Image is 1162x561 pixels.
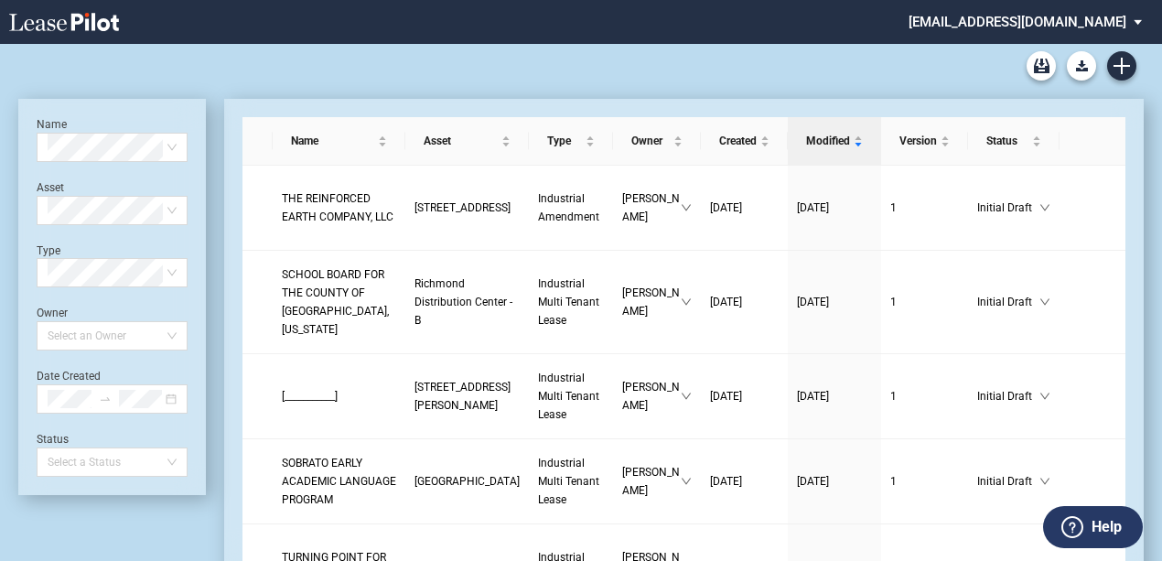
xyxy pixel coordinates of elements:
a: Create new document [1107,51,1136,81]
a: 1 [890,472,960,491]
a: Industrial Multi Tenant Lease [538,454,604,509]
button: Help [1043,506,1143,548]
a: 1 [890,387,960,405]
a: [DATE] [797,387,872,405]
span: Initial Draft [977,472,1039,491]
span: down [681,297,692,307]
label: Asset [37,181,64,194]
a: 1 [890,293,960,311]
th: Owner [613,117,700,166]
a: [DATE] [797,293,872,311]
span: Initial Draft [977,387,1039,405]
a: [DATE] [710,387,779,405]
span: down [1039,202,1050,213]
span: [PERSON_NAME] [622,189,680,226]
a: SOBRATO EARLY ACADEMIC LANGUAGE PROGRAM [282,454,396,509]
span: 1 [890,201,897,214]
a: [DATE] [797,472,872,491]
a: Archive [1027,51,1056,81]
span: 1 [890,390,897,403]
span: Name [291,132,374,150]
span: Version [899,132,938,150]
span: to [99,393,112,405]
a: [DATE] [797,199,872,217]
span: [DATE] [797,201,829,214]
a: [STREET_ADDRESS] [414,199,520,217]
th: Version [881,117,969,166]
a: [STREET_ADDRESS][PERSON_NAME] [414,378,520,415]
span: Calaveras Center [414,475,520,488]
span: Initial Draft [977,199,1039,217]
span: down [1039,391,1050,402]
span: Asset [424,132,498,150]
th: Status [968,117,1060,166]
span: down [681,202,692,213]
th: Modified [788,117,881,166]
span: [DATE] [797,475,829,488]
span: down [1039,297,1050,307]
th: Asset [405,117,529,166]
button: Download Blank Form [1067,51,1096,81]
span: Industrial Multi Tenant Lease [538,277,599,327]
label: Help [1092,515,1122,539]
th: Type [529,117,613,166]
span: Industrial Multi Tenant Lease [538,372,599,421]
span: Initial Draft [977,293,1039,311]
md-menu: Download Blank Form List [1061,51,1102,81]
span: Created [719,132,757,150]
label: Date Created [37,370,101,383]
a: Industrial Multi Tenant Lease [538,275,604,329]
span: [PERSON_NAME] [622,378,680,415]
span: Industrial Amendment [538,192,599,223]
span: 1 [890,475,897,488]
span: 15100 East 40th Avenue [414,201,511,214]
a: Industrial Amendment [538,189,604,226]
a: SCHOOL BOARD FOR THE COUNTY OF [GEOGRAPHIC_DATA], [US_STATE] [282,265,396,339]
span: 100 Anderson Avenue [414,381,511,412]
span: SCHOOL BOARD FOR THE COUNTY OF HENRICO, VIRGINIA [282,268,389,336]
span: Modified [806,132,850,150]
span: down [681,476,692,487]
span: [DATE] [710,475,742,488]
th: Created [701,117,788,166]
span: [PERSON_NAME] [622,463,680,500]
span: [DATE] [797,296,829,308]
span: Richmond Distribution Center - B [414,277,512,327]
span: swap-right [99,393,112,405]
span: [___________] [282,390,338,403]
span: THE REINFORCED EARTH COMPANY, LLC [282,192,393,223]
label: Status [37,433,69,446]
label: Owner [37,307,68,319]
a: [___________] [282,387,396,405]
span: Type [547,132,582,150]
span: SOBRATO EARLY ACADEMIC LANGUAGE PROGRAM [282,457,396,506]
span: [DATE] [710,296,742,308]
span: 1 [890,296,897,308]
label: Name [37,118,67,131]
a: [DATE] [710,472,779,491]
span: Owner [631,132,669,150]
span: down [1039,476,1050,487]
a: [GEOGRAPHIC_DATA] [414,472,520,491]
a: Richmond Distribution Center - B [414,275,520,329]
a: THE REINFORCED EARTH COMPANY, LLC [282,189,396,226]
span: [PERSON_NAME] [622,284,680,320]
span: [DATE] [797,390,829,403]
a: 1 [890,199,960,217]
a: [DATE] [710,293,779,311]
a: [DATE] [710,199,779,217]
span: Status [986,132,1028,150]
th: Name [273,117,405,166]
span: [DATE] [710,390,742,403]
span: [DATE] [710,201,742,214]
span: Industrial Multi Tenant Lease [538,457,599,506]
span: down [681,391,692,402]
a: Industrial Multi Tenant Lease [538,369,604,424]
label: Type [37,244,60,257]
